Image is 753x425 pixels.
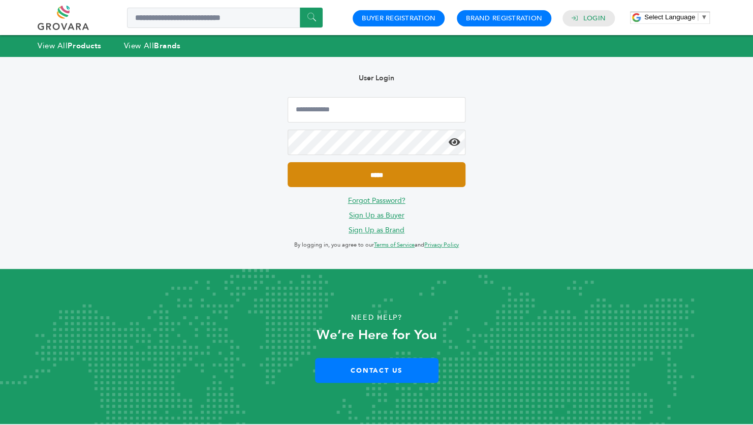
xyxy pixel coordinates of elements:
a: Login [583,14,606,23]
a: Privacy Policy [424,241,459,249]
strong: Brands [154,41,180,51]
a: Select Language​ [644,13,707,21]
input: Password [288,130,465,155]
a: Terms of Service [374,241,415,249]
input: Search a product or brand... [127,8,323,28]
p: By logging in, you agree to our and [288,239,466,251]
p: Need Help? [38,310,715,325]
span: Select Language [644,13,695,21]
b: User Login [359,73,394,83]
strong: We’re Here for You [317,326,437,344]
input: Email Address [288,97,466,123]
span: ▼ [701,13,707,21]
a: View AllBrands [124,41,181,51]
a: Sign Up as Brand [349,225,404,235]
a: Buyer Registration [362,14,435,23]
a: View AllProducts [38,41,102,51]
strong: Products [68,41,101,51]
a: Sign Up as Buyer [349,210,404,220]
a: Brand Registration [466,14,542,23]
a: Contact Us [315,358,438,383]
a: Forgot Password? [348,196,405,205]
